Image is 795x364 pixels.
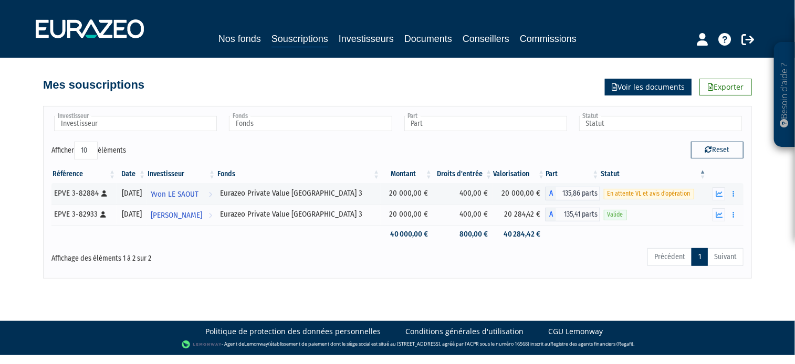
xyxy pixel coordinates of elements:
[600,165,707,183] th: Statut : activer pour trier la colonne par ordre d&eacute;croissant
[208,206,212,225] i: Voir l'investisseur
[556,208,600,221] span: 135,41 parts
[381,165,433,183] th: Montant: activer pour trier la colonne par ordre croissant
[405,326,524,337] a: Conditions générales d'utilisation
[147,204,216,225] a: [PERSON_NAME]
[520,31,577,46] a: Commissions
[151,206,202,225] span: [PERSON_NAME]
[100,211,106,218] i: [Français] Personne physique
[493,165,546,183] th: Valorisation: activer pour trier la colonne par ordre croissant
[208,185,212,204] i: Voir l'investisseur
[550,340,633,347] a: Registre des agents financiers (Regafi)
[74,142,98,159] select: Afficheréléments
[205,326,381,337] a: Politique de protection des données personnelles
[433,204,493,225] td: 400,00 €
[699,79,752,95] a: Exporter
[433,225,493,243] td: 800,00 €
[36,19,144,38] img: 1732889491-logotype_eurazeo_blanc_rvb.png
[692,248,708,266] a: 1
[604,189,694,199] span: En attente VL et avis d'opération
[43,79,144,91] h4: Mes souscriptions
[271,31,328,48] a: Souscriptions
[51,247,331,264] div: Affichage des éléments 1 à 2 sur 2
[339,31,394,46] a: Investisseurs
[120,209,143,220] div: [DATE]
[117,165,147,183] th: Date: activer pour trier la colonne par ordre croissant
[54,188,113,199] div: EPVE 3-82884
[381,204,433,225] td: 20 000,00 €
[493,225,546,243] td: 40 284,42 €
[51,165,117,183] th: Référence : activer pour trier la colonne par ordre croissant
[433,183,493,204] td: 400,00 €
[381,225,433,243] td: 40 000,00 €
[101,190,107,197] i: [Français] Personne physique
[463,31,509,46] a: Conseillers
[546,187,556,200] span: A
[433,165,493,183] th: Droits d'entrée: activer pour trier la colonne par ordre croissant
[182,339,222,350] img: logo-lemonway.png
[493,183,546,204] td: 20 000,00 €
[605,79,692,95] a: Voir les documents
[218,31,261,46] a: Nos fonds
[546,165,600,183] th: Part: activer pour trier la colonne par ordre croissant
[220,188,377,199] div: Eurazeo Private Value [GEOGRAPHIC_DATA] 3
[51,142,126,159] label: Afficher éléments
[244,340,268,347] a: Lemonway
[381,183,433,204] td: 20 000,00 €
[493,204,546,225] td: 20 284,42 €
[54,209,113,220] div: EPVE 3-82933
[546,187,600,200] div: A - Eurazeo Private Value Europe 3
[691,142,744,158] button: Reset
[546,208,600,221] div: A - Eurazeo Private Value Europe 3
[220,209,377,220] div: Eurazeo Private Value [GEOGRAPHIC_DATA] 3
[404,31,452,46] a: Documents
[120,188,143,199] div: [DATE]
[147,183,216,204] a: Yvon LE SAOUT
[779,48,791,142] p: Besoin d'aide ?
[147,165,216,183] th: Investisseur: activer pour trier la colonne par ordre croissant
[604,210,627,220] span: Valide
[216,165,381,183] th: Fonds: activer pour trier la colonne par ordre croissant
[556,187,600,200] span: 135,86 parts
[548,326,603,337] a: CGU Lemonway
[11,339,784,350] div: - Agent de (établissement de paiement dont le siège social est situé au [STREET_ADDRESS], agréé p...
[151,185,198,204] span: Yvon LE SAOUT
[546,208,556,221] span: A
